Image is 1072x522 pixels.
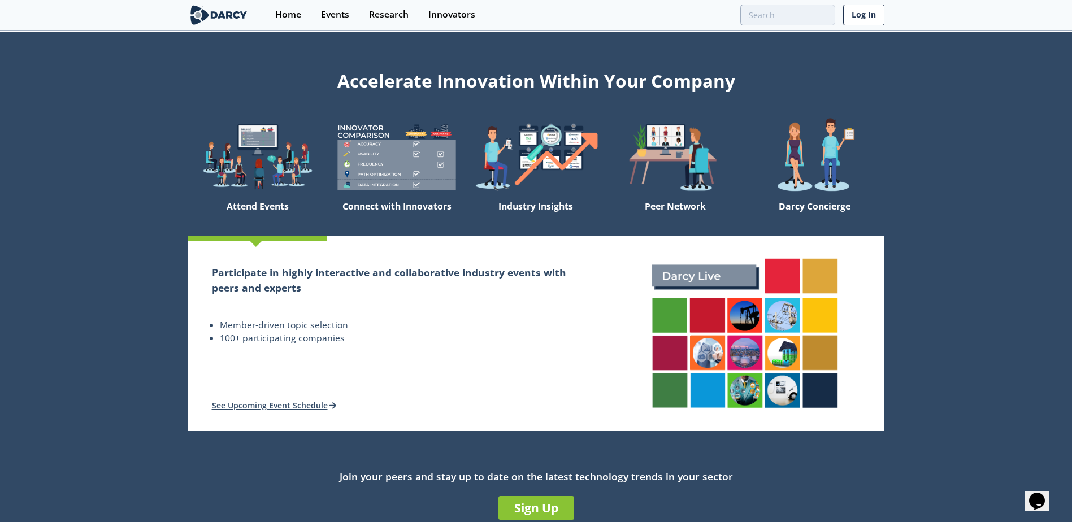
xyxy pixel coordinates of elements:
li: 100+ participating companies [220,332,582,345]
div: Research [369,10,409,19]
img: welcome-compare-1b687586299da8f117b7ac84fd957760.png [327,118,466,196]
div: Darcy Concierge [745,196,884,236]
div: Connect with Innovators [327,196,466,236]
a: Sign Up [498,496,574,520]
img: attend-events-831e21027d8dfeae142a4bc70e306247.png [640,247,849,420]
h2: Participate in highly interactive and collaborative industry events with peers and experts [212,265,582,295]
img: welcome-concierge-wide-20dccca83e9cbdbb601deee24fb8df72.png [745,118,884,196]
div: Peer Network [606,196,745,236]
div: Industry Insights [466,196,605,236]
div: Accelerate Innovation Within Your Company [188,63,884,94]
img: welcome-explore-560578ff38cea7c86bcfe544b5e45342.png [188,118,327,196]
div: Attend Events [188,196,327,236]
a: Log In [843,5,884,25]
img: welcome-attend-b816887fc24c32c29d1763c6e0ddb6e6.png [606,118,745,196]
div: Innovators [428,10,475,19]
iframe: chat widget [1025,477,1061,511]
li: Member-driven topic selection [220,319,582,332]
div: Events [321,10,349,19]
img: welcome-find-a12191a34a96034fcac36f4ff4d37733.png [466,118,605,196]
input: Advanced Search [740,5,835,25]
img: logo-wide.svg [188,5,250,25]
div: Home [275,10,301,19]
a: See Upcoming Event Schedule [212,400,337,411]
